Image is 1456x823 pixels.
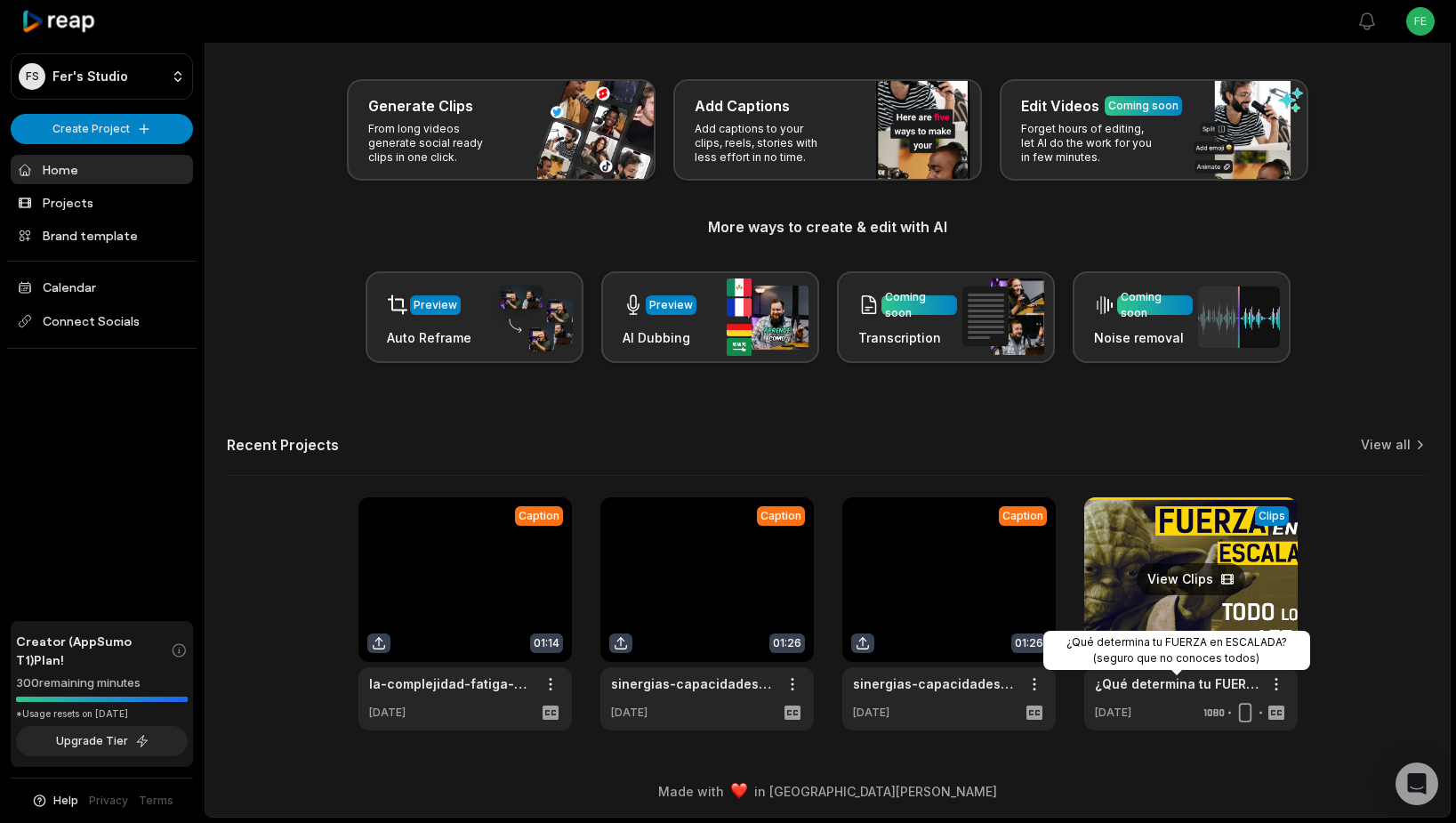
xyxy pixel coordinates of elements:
a: Privacy [89,793,128,809]
span: Connect Socials [11,305,193,337]
div: FS [19,63,45,90]
h3: Auto Reframe [387,328,471,347]
img: heart emoji [731,783,747,799]
div: Coming soon [1121,289,1189,321]
h3: Edit Videos [1021,95,1099,117]
div: 300 remaining minutes [16,674,188,692]
h3: Generate Clips [368,95,473,117]
a: Calendar [11,272,193,302]
a: Home [11,155,193,184]
h3: Add Captions [695,95,790,117]
h2: Recent Projects [227,436,339,454]
h3: Transcription [858,328,957,347]
img: transcription.png [962,278,1044,355]
div: Preview [414,297,457,313]
div: Coming soon [1108,98,1178,114]
a: sinergias-capacidades-entrenamiento-escalada-resumen [853,674,1017,693]
a: sinergias-capacidades-entrenamiento-escalada-resumen [611,674,775,693]
button: Create Project [11,114,193,144]
a: View all [1361,436,1411,454]
button: Upgrade Tier [16,726,188,756]
p: Add captions to your clips, reels, stories with less effort in no time. [695,122,833,165]
img: noise_removal.png [1198,286,1280,348]
div: Open Intercom Messenger [1396,762,1438,805]
a: la-complejidad-fatiga-con-sensor-escalada-ig [369,674,533,693]
h3: More ways to create & edit with AI [227,216,1428,238]
span: Creator (AppSumo T1) Plan! [16,632,171,669]
div: Preview [649,297,693,313]
a: Brand template [11,221,193,250]
div: *Usage resets on [DATE] [16,707,188,721]
h3: AI Dubbing [623,328,696,347]
a: Projects [11,188,193,217]
button: Help [31,793,78,809]
p: Fer's Studio [52,69,128,85]
a: ¿Qué determina tu FUERZA en ESCALADA? (seguro que no conoces todos) [1095,674,1259,693]
p: From long videos generate social ready clips in one click. [368,122,506,165]
a: Terms [139,793,173,809]
p: Forget hours of editing, let AI do the work for you in few minutes. [1021,122,1159,165]
div: Made with in [GEOGRAPHIC_DATA][PERSON_NAME] [221,782,1434,801]
button: Get ChatGPT Summary (Ctrl+J) [1390,771,1424,805]
div: Coming soon [885,289,953,321]
img: ai_dubbing.png [727,278,808,356]
div: ¿Qué determina tu FUERZA en ESCALADA? (seguro que no conoces todos) [1043,631,1310,670]
img: auto_reframe.png [491,283,573,352]
span: Help [53,793,78,809]
h3: Noise removal [1094,328,1193,347]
